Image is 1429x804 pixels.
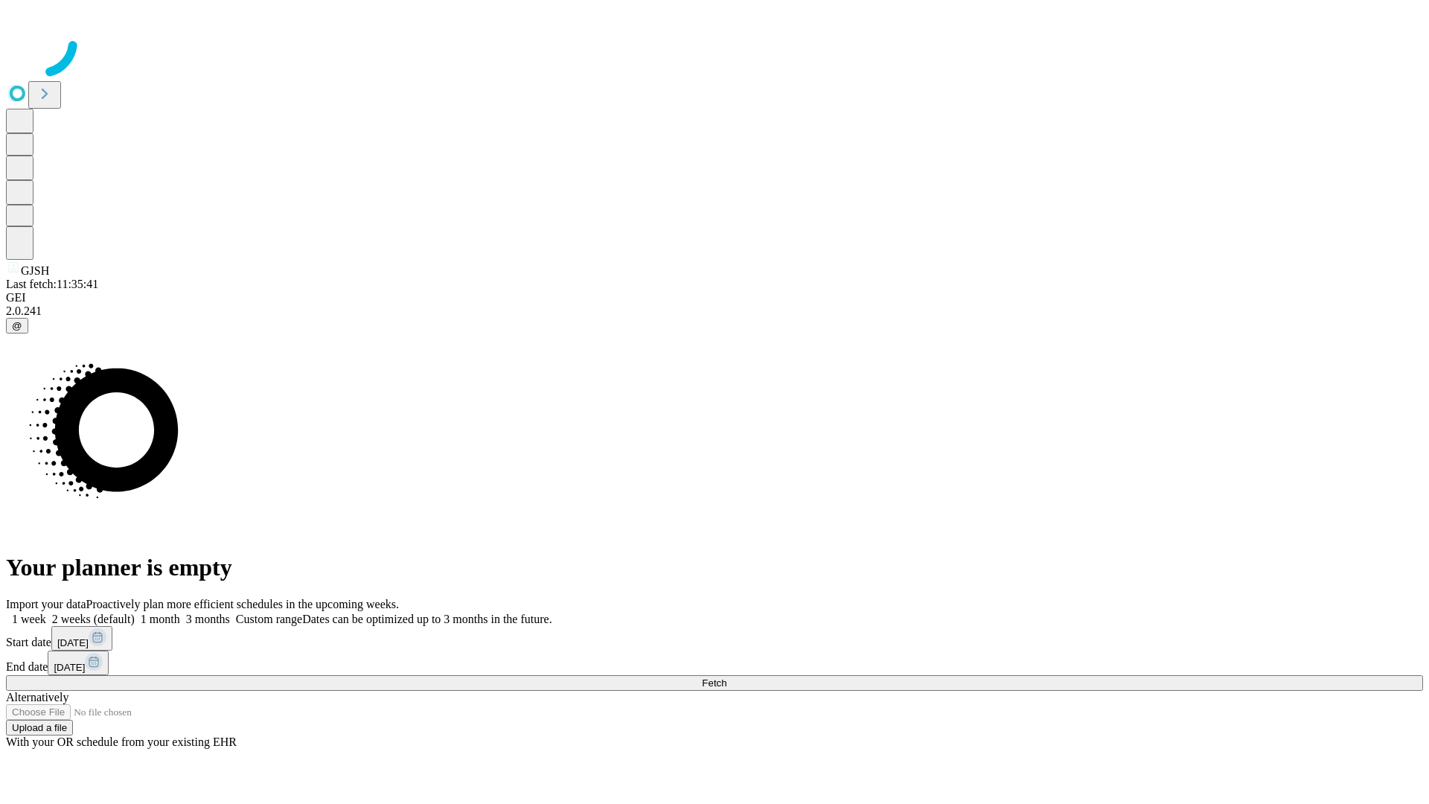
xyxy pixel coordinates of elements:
[6,304,1423,318] div: 2.0.241
[21,264,49,277] span: GJSH
[54,662,85,673] span: [DATE]
[6,736,237,748] span: With your OR schedule from your existing EHR
[6,278,98,290] span: Last fetch: 11:35:41
[302,613,552,625] span: Dates can be optimized up to 3 months in the future.
[6,318,28,334] button: @
[48,651,109,675] button: [DATE]
[6,720,73,736] button: Upload a file
[86,598,399,610] span: Proactively plan more efficient schedules in the upcoming weeks.
[51,626,112,651] button: [DATE]
[52,613,135,625] span: 2 weeks (default)
[12,613,46,625] span: 1 week
[6,598,86,610] span: Import your data
[57,637,89,648] span: [DATE]
[141,613,180,625] span: 1 month
[12,320,22,331] span: @
[6,675,1423,691] button: Fetch
[6,554,1423,581] h1: Your planner is empty
[6,291,1423,304] div: GEI
[236,613,302,625] span: Custom range
[6,651,1423,675] div: End date
[186,613,230,625] span: 3 months
[702,677,726,689] span: Fetch
[6,691,68,703] span: Alternatively
[6,626,1423,651] div: Start date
